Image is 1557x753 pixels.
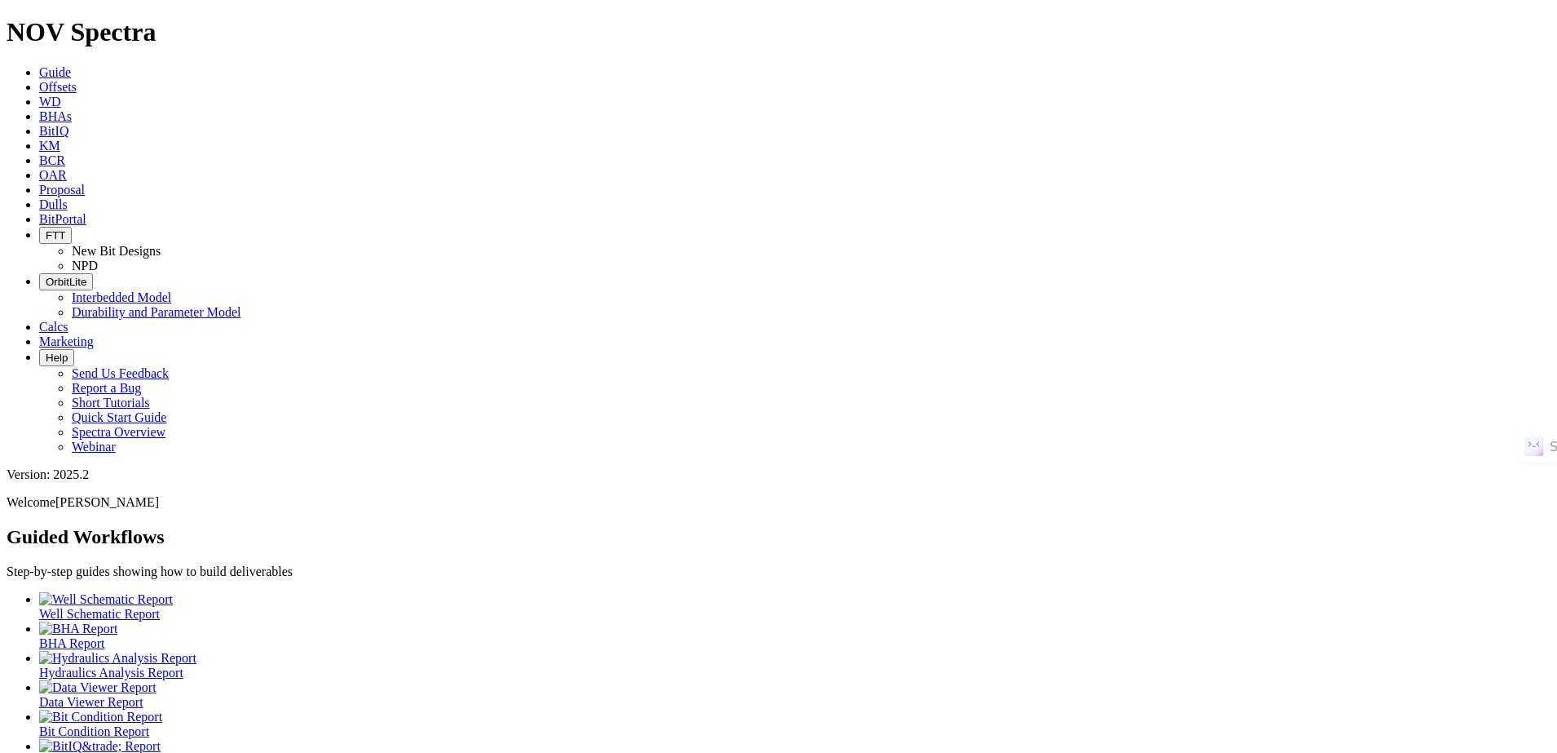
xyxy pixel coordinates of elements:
span: OrbitLite [46,276,86,288]
img: BHA Report [39,622,117,636]
a: KM [39,139,60,153]
a: BHAs [39,109,72,123]
img: Well Schematic Report [39,592,173,607]
div: Version: 2025.2 [7,467,1550,482]
span: Data Viewer Report [39,695,143,709]
a: Quick Start Guide [72,410,166,424]
a: WD [39,95,61,109]
a: Hydraulics Analysis Report Hydraulics Analysis Report [39,651,1550,680]
span: BHA Report [39,636,104,650]
span: Well Schematic Report [39,607,160,621]
a: BitPortal [39,212,86,226]
img: Data Viewer Report [39,680,157,695]
a: Short Tutorials [72,396,150,410]
a: Data Viewer Report Data Viewer Report [39,680,1550,709]
a: Well Schematic Report Well Schematic Report [39,592,1550,621]
a: Guide [39,65,71,79]
a: Durability and Parameter Model [72,305,241,319]
h2: Guided Workflows [7,526,1550,548]
a: Dulls [39,197,68,211]
a: NPD [72,259,98,272]
img: Hydraulics Analysis Report [39,651,196,666]
a: New Bit Designs [72,244,161,258]
span: Hydraulics Analysis Report [39,666,183,680]
a: Send Us Feedback [72,366,169,380]
img: Bit Condition Report [39,710,162,724]
a: Webinar [72,440,116,454]
a: BitIQ [39,124,68,138]
a: Marketing [39,334,94,348]
a: BHA Report BHA Report [39,622,1550,650]
span: [PERSON_NAME] [55,495,159,509]
h1: NOV Spectra [7,17,1550,47]
p: Step-by-step guides showing how to build deliverables [7,565,1550,579]
a: Report a Bug [72,381,141,395]
button: OrbitLite [39,273,93,290]
span: Bit Condition Report [39,724,149,738]
a: OAR [39,168,67,182]
a: Proposal [39,183,85,197]
a: Bit Condition Report Bit Condition Report [39,710,1550,738]
p: Welcome [7,495,1550,510]
a: Offsets [39,80,77,94]
button: FTT [39,227,72,244]
span: FTT [46,229,65,241]
a: Calcs [39,320,68,334]
button: Help [39,349,74,366]
a: Interbedded Model [72,290,171,304]
a: Spectra Overview [72,425,165,439]
span: Help [46,352,68,364]
a: BCR [39,153,65,167]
